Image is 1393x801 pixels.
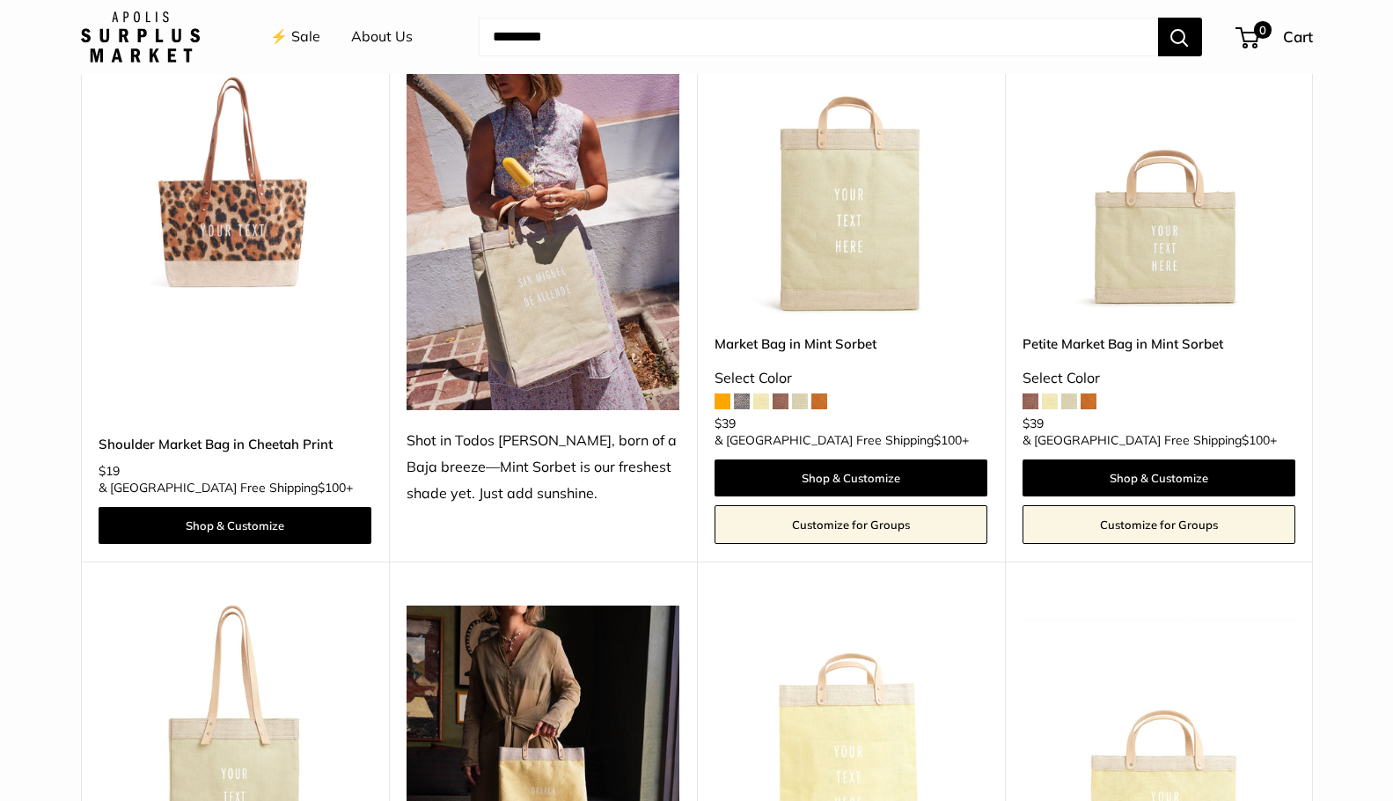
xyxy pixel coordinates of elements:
[1242,432,1270,448] span: $100
[407,428,679,507] div: Shot in Todos [PERSON_NAME], born of a Baja breeze—Mint Sorbet is our freshest shade yet. Just ad...
[1283,27,1313,46] span: Cart
[934,432,962,448] span: $100
[99,43,371,316] img: description_Make it yours with custom printed text.
[99,434,371,454] a: Shoulder Market Bag in Cheetah Print
[1158,18,1202,56] button: Search
[715,365,987,392] div: Select Color
[1023,434,1277,446] span: & [GEOGRAPHIC_DATA] Free Shipping +
[715,505,987,544] a: Customize for Groups
[1023,334,1295,354] a: Petite Market Bag in Mint Sorbet
[1023,43,1295,316] a: Petite Market Bag in Mint SorbetPetite Market Bag in Mint Sorbet
[99,43,371,316] a: description_Make it yours with custom printed text.Shoulder Market Bag in Cheetah Print
[81,11,200,62] img: Apolis: Surplus Market
[715,415,736,431] span: $39
[1023,365,1295,392] div: Select Color
[715,459,987,496] a: Shop & Customize
[1023,43,1295,316] img: Petite Market Bag in Mint Sorbet
[479,18,1158,56] input: Search...
[270,24,320,50] a: ⚡️ Sale
[1023,415,1044,431] span: $39
[715,334,987,354] a: Market Bag in Mint Sorbet
[1023,459,1295,496] a: Shop & Customize
[1253,21,1271,39] span: 0
[99,463,120,479] span: $19
[715,43,987,316] a: Market Bag in Mint SorbetMarket Bag in Mint Sorbet
[715,434,969,446] span: & [GEOGRAPHIC_DATA] Free Shipping +
[351,24,413,50] a: About Us
[99,507,371,544] a: Shop & Customize
[407,43,679,410] img: Shot in Todos Santos, born of a Baja breeze—Mint Sorbet is our freshest shade yet. Just add sunsh...
[1023,505,1295,544] a: Customize for Groups
[715,43,987,316] img: Market Bag in Mint Sorbet
[318,480,346,496] span: $100
[1237,23,1313,51] a: 0 Cart
[99,481,353,494] span: & [GEOGRAPHIC_DATA] Free Shipping +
